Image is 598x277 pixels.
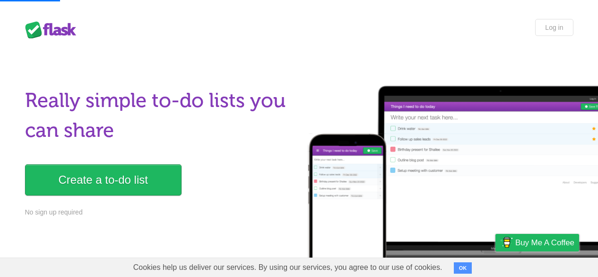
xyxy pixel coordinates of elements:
[25,86,294,145] h1: Really simple to-do lists you can share
[535,19,573,36] a: Log in
[515,234,574,251] span: Buy me a coffee
[124,258,452,277] span: Cookies help us deliver our services. By using our services, you agree to our use of cookies.
[500,234,513,250] img: Buy me a coffee
[25,164,182,196] a: Create a to-do list
[25,21,82,38] div: Flask Lists
[495,234,579,251] a: Buy me a coffee
[25,207,294,217] p: No sign up required
[454,262,472,274] button: OK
